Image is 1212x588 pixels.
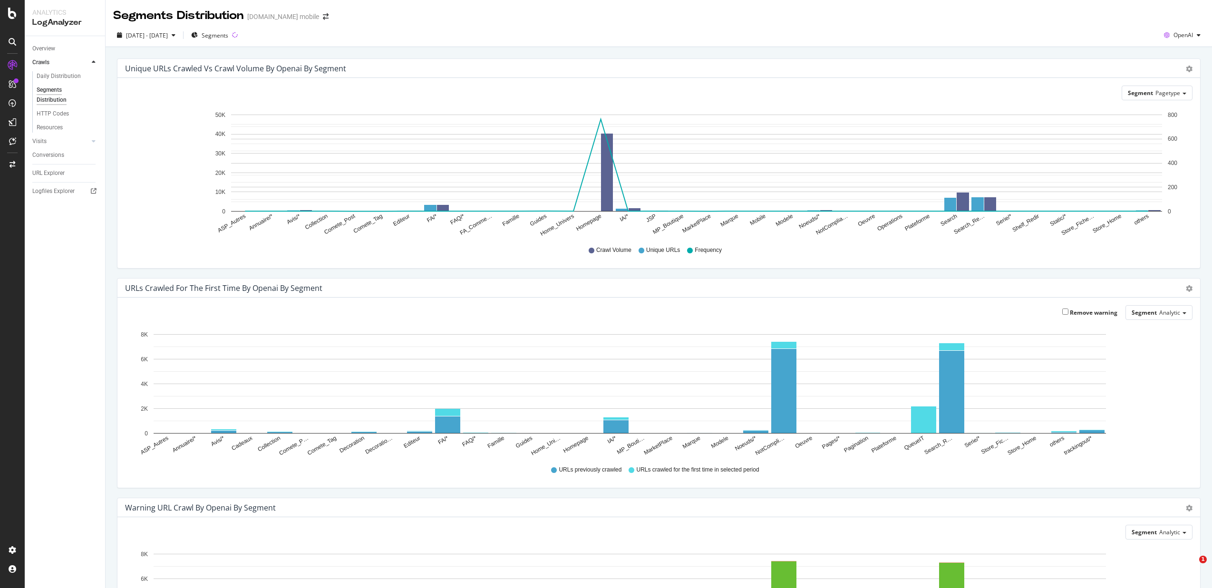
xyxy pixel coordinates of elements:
[904,212,931,232] text: Plateforme
[749,212,767,227] text: Mobile
[37,123,98,133] a: Resources
[37,71,98,81] a: Daily Distribution
[403,435,422,450] text: Editeur
[125,503,276,512] div: Warning URL Crawl by openai by Segment
[1160,28,1204,43] button: OpenAI
[1133,213,1150,227] text: others
[645,213,657,224] text: JSP
[1062,308,1117,317] label: Remove warning
[794,434,814,450] text: Oeuvre
[141,405,148,412] text: 2K
[32,136,89,146] a: Visits
[857,212,876,228] text: Oeuvre
[719,212,740,228] text: Marque
[681,434,702,450] text: Marque
[32,136,47,146] div: Visits
[963,434,981,449] text: Serie/*
[304,213,329,231] text: Collection
[125,108,1183,237] svg: A chart.
[32,44,98,54] a: Overview
[215,112,225,118] text: 50K
[215,189,225,196] text: 10K
[222,208,225,215] text: 0
[596,246,631,254] span: Crawl Volume
[32,186,98,196] a: Logfiles Explorer
[903,434,926,452] text: QueueIT
[32,150,64,160] div: Conversions
[32,58,49,67] div: Crawls
[215,131,225,138] text: 40K
[461,434,478,448] text: FAQ/*
[636,466,759,474] span: URLs crawled for the first time in selected period
[449,212,466,226] text: FAQ/*
[32,150,98,160] a: Conversions
[113,28,179,43] button: [DATE] - [DATE]
[514,435,533,450] text: Guides
[247,12,319,21] div: [DOMAIN_NAME] mobile
[286,212,302,226] text: Avis/*
[681,212,712,234] text: MarketPlace
[1168,112,1177,118] text: 800
[210,434,226,448] text: Avis/*
[1168,184,1177,191] text: 200
[392,213,411,228] text: Editeur
[646,246,680,254] span: Unique URLs
[125,328,1183,457] svg: A chart.
[139,435,170,456] text: ASP_Autres
[1049,212,1068,227] text: Static/*
[32,58,89,67] a: Crawls
[323,13,329,20] div: arrow-right-arrow-left
[1186,505,1193,511] div: gear
[32,186,75,196] div: Logfiles Explorer
[821,434,842,450] text: Pages/*
[125,64,346,73] div: Unique URLs Crawled vs Crawl Volume by openai by Segment
[843,435,869,454] text: Pagination
[32,44,55,54] div: Overview
[37,109,69,119] div: HTTP Codes
[32,168,65,178] div: URL Explorer
[1159,528,1180,536] span: Analytic
[643,434,674,456] text: MarketPlace
[995,212,1013,227] text: Serie/*
[695,246,722,254] span: Frequency
[1062,308,1068,315] input: Remove warning
[1173,31,1193,39] span: OpenAI
[323,212,357,236] text: Comete_Post
[216,213,247,234] text: ASP_Autres
[734,434,757,452] text: Noeuds/*
[1186,285,1193,292] div: gear
[32,8,97,17] div: Analytics
[1155,89,1180,97] span: Pagetype
[202,31,228,39] span: Segments
[113,8,243,24] div: Segments Distribution
[231,435,254,452] text: Cadeaux
[1132,528,1157,536] span: Segment
[798,212,822,230] text: Noeuds/*
[215,170,225,176] text: 20K
[141,576,148,582] text: 6K
[501,212,521,228] text: Famille
[171,434,198,453] text: Annuaire/*
[1159,308,1180,317] span: Analytic
[37,85,98,105] a: Segments Distribution
[1048,435,1066,449] text: others
[126,31,168,39] span: [DATE] - [DATE]
[125,283,322,293] div: URLs Crawled for the First Time by openai by Segment
[1186,66,1193,72] div: gear
[141,356,148,363] text: 6K
[1011,213,1040,233] text: Shelf_Redir
[1132,308,1157,317] span: Segment
[1091,212,1123,234] text: Store_Home
[1128,89,1153,97] span: Segment
[37,71,81,81] div: Daily Distribution
[37,109,98,119] a: HTTP Codes
[1063,434,1094,456] text: trackingout/*
[651,212,685,235] text: MP_Boutique
[141,381,148,387] text: 4K
[1180,556,1202,578] iframe: Intercom live chat
[141,551,148,558] text: 8K
[32,168,98,178] a: URL Explorer
[338,435,365,454] text: Decoration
